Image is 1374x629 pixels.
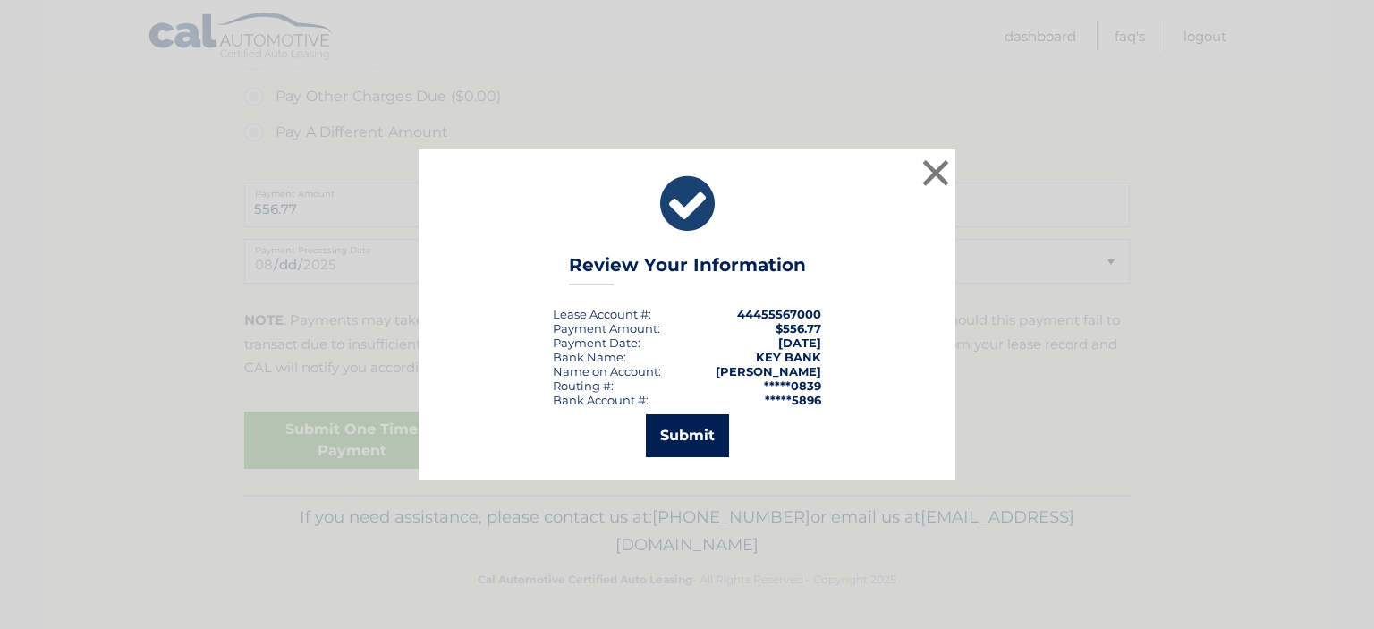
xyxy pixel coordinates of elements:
div: Name on Account: [553,364,661,378]
div: Payment Amount: [553,321,660,336]
div: Routing #: [553,378,614,393]
strong: [PERSON_NAME] [716,364,821,378]
span: Payment Date [553,336,638,350]
span: [DATE] [778,336,821,350]
div: Bank Name: [553,350,626,364]
button: Submit [646,414,729,457]
div: Lease Account #: [553,307,651,321]
strong: 44455567000 [737,307,821,321]
h3: Review Your Information [569,254,806,285]
strong: KEY BANK [756,350,821,364]
div: Bank Account #: [553,393,649,407]
div: : [553,336,640,350]
button: × [918,155,954,191]
span: $556.77 [776,321,821,336]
